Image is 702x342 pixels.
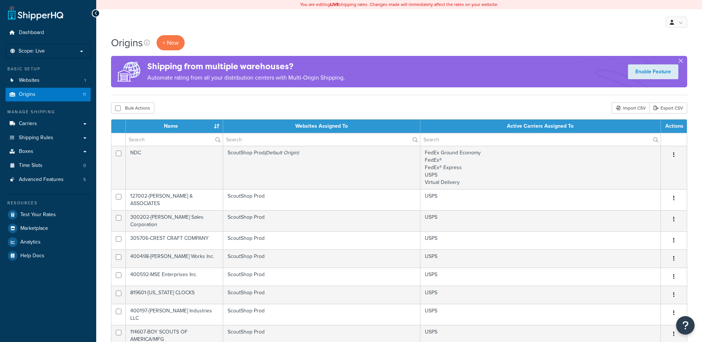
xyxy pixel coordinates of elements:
span: Scope: Live [19,48,45,54]
td: 127002-[PERSON_NAME] & ASSOCIATES [126,189,223,210]
div: Basic Setup [6,66,91,72]
span: Analytics [20,239,41,245]
td: USPS [420,249,661,268]
td: ScoutShop Prod [223,189,420,210]
td: USPS [420,286,661,304]
input: Search [223,133,420,146]
a: Help Docs [6,249,91,262]
button: Open Resource Center [676,316,695,335]
td: USPS [420,210,661,231]
a: Shipping Rules [6,131,91,145]
td: USPS [420,304,661,325]
span: Test Your Rates [20,212,56,218]
input: Search [420,133,661,146]
th: Actions [661,120,687,133]
th: Active Carriers Assigned To [420,120,661,133]
td: ScoutShop Prod [223,210,420,231]
li: Advanced Features [6,173,91,187]
a: Carriers [6,117,91,131]
a: Dashboard [6,26,91,40]
a: Export CSV [649,103,687,114]
li: Time Slots [6,159,91,172]
span: Advanced Features [19,177,64,183]
div: Manage Shipping [6,109,91,115]
a: Websites 1 [6,74,91,87]
b: LIVE [330,1,339,8]
td: 819601-[US_STATE] CLOCKS [126,286,223,304]
a: Origins 11 [6,88,91,101]
div: Resources [6,200,91,206]
div: Import CSV [612,103,649,114]
a: Time Slots 0 [6,159,91,172]
span: + New [162,38,179,47]
td: USPS [420,231,661,249]
a: Analytics [6,235,91,249]
a: Test Your Rates [6,208,91,221]
td: NDC [126,146,223,189]
span: 1 [84,77,86,84]
span: Help Docs [20,253,44,259]
span: 5 [83,177,86,183]
td: ScoutShop Prod [223,304,420,325]
span: 0 [83,162,86,169]
span: Marketplace [20,225,48,232]
td: ScoutShop Prod [223,286,420,304]
th: Websites Assigned To [223,120,420,133]
td: ScoutShop Prod [223,146,420,189]
td: 300202-[PERSON_NAME] Sales Corporation [126,210,223,231]
span: Time Slots [19,162,43,169]
li: Origins [6,88,91,101]
a: ShipperHQ Home [8,6,63,20]
td: 305706-CREST CRAFT COMPANY [126,231,223,249]
a: Advanced Features 5 [6,173,91,187]
li: Websites [6,74,91,87]
button: Bulk Actions [111,103,154,114]
span: 11 [83,91,86,98]
td: USPS [420,268,661,286]
td: ScoutShop Prod [223,268,420,286]
i: (Default Origin) [265,149,299,157]
td: 400592-MSE Enterprises Inc. [126,268,223,286]
span: Websites [19,77,40,84]
h1: Origins [111,36,143,50]
p: Automate rating from all your distribution centers with Multi-Origin Shipping. [147,73,345,83]
span: Origins [19,91,36,98]
th: Name : activate to sort column ascending [126,120,223,133]
span: Boxes [19,148,33,155]
td: 400498-[PERSON_NAME] Works Inc. [126,249,223,268]
span: Shipping Rules [19,135,53,141]
td: ScoutShop Prod [223,231,420,249]
a: Enable Feature [628,64,678,79]
span: Dashboard [19,30,44,36]
a: Marketplace [6,222,91,235]
h4: Shipping from multiple warehouses? [147,60,345,73]
a: Boxes [6,145,91,158]
td: USPS [420,189,661,210]
td: FedEx Ground Economy FedEx® FedEx® Express USPS Virtual Delivery [420,146,661,189]
span: Carriers [19,121,37,127]
td: ScoutShop Prod [223,249,420,268]
a: + New [157,35,185,50]
input: Search [126,133,223,146]
img: ad-origins-multi-dfa493678c5a35abed25fd24b4b8a3fa3505936ce257c16c00bdefe2f3200be3.png [111,56,147,87]
td: 400197-[PERSON_NAME] Industries LLC [126,304,223,325]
